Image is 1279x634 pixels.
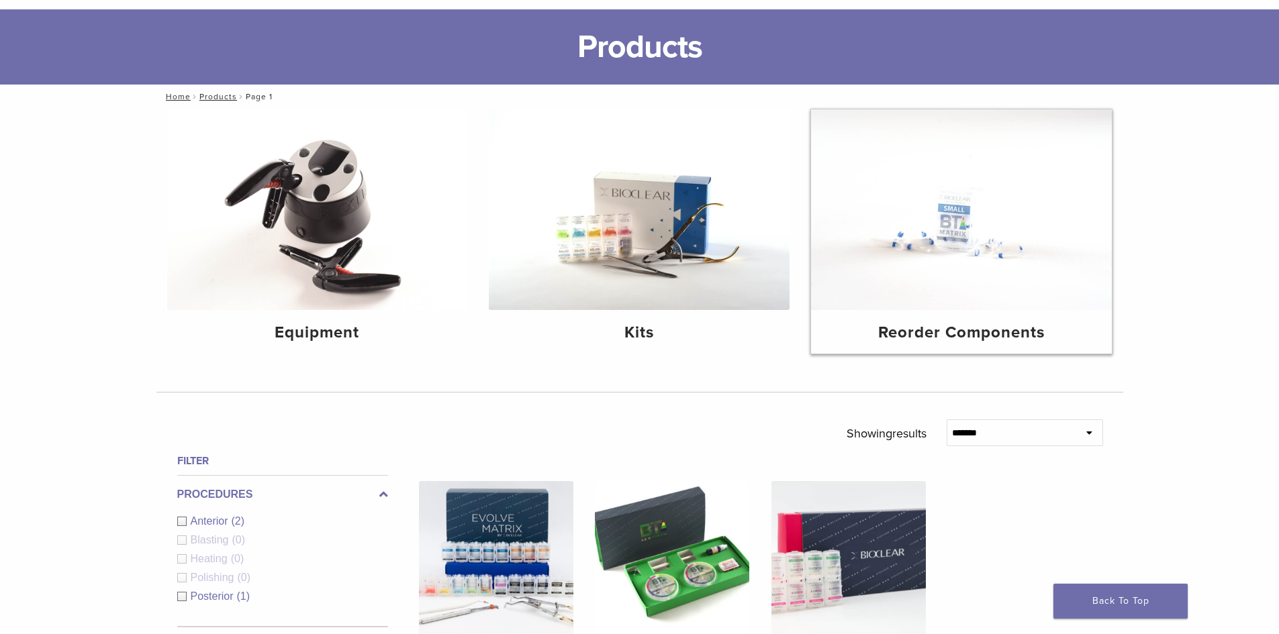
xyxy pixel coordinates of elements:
[231,553,244,564] span: (0)
[232,515,245,527] span: (2)
[177,486,388,503] label: Procedures
[811,109,1112,310] img: Reorder Components
[489,109,790,310] img: Kits
[191,590,237,602] span: Posterior
[847,419,927,447] p: Showing results
[191,515,232,527] span: Anterior
[191,572,238,583] span: Polishing
[199,92,237,101] a: Products
[822,321,1101,345] h4: Reorder Components
[178,321,457,345] h4: Equipment
[237,93,246,100] span: /
[167,109,468,354] a: Equipment
[191,553,231,564] span: Heating
[191,534,232,545] span: Blasting
[191,93,199,100] span: /
[162,92,191,101] a: Home
[156,85,1123,109] nav: Page 1
[1053,584,1188,619] a: Back To Top
[177,453,388,469] h4: Filter
[811,109,1112,354] a: Reorder Components
[237,590,250,602] span: (1)
[500,321,779,345] h4: Kits
[167,109,468,310] img: Equipment
[489,109,790,354] a: Kits
[237,572,250,583] span: (0)
[232,534,245,545] span: (0)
